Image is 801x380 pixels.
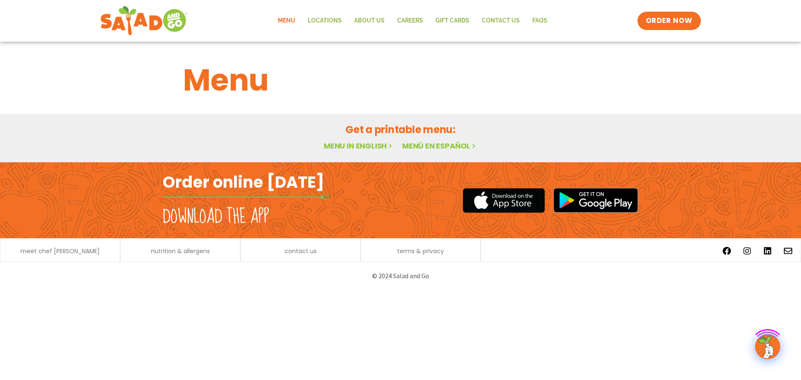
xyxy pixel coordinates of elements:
img: fork [163,195,330,199]
h2: Download the app [163,205,269,229]
a: Menu in English [324,141,394,151]
a: Locations [302,11,348,30]
a: FAQs [526,11,554,30]
a: meet chef [PERSON_NAME] [20,248,100,254]
a: Menú en español [402,141,477,151]
a: nutrition & allergens [151,248,210,254]
p: © 2024 Salad and Go [167,270,634,282]
span: ORDER NOW [646,16,693,26]
img: appstore [463,187,545,214]
img: new-SAG-logo-768×292 [100,4,188,38]
h2: Order online [DATE] [163,172,324,192]
img: google_play [553,188,638,213]
nav: Menu [272,11,554,30]
h1: Menu [183,58,618,103]
a: contact us [285,248,317,254]
a: terms & privacy [397,248,444,254]
a: ORDER NOW [637,12,701,30]
a: Contact Us [476,11,526,30]
a: GIFT CARDS [429,11,476,30]
a: About Us [348,11,391,30]
a: Careers [391,11,429,30]
a: Menu [272,11,302,30]
h2: Get a printable menu: [183,122,618,137]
